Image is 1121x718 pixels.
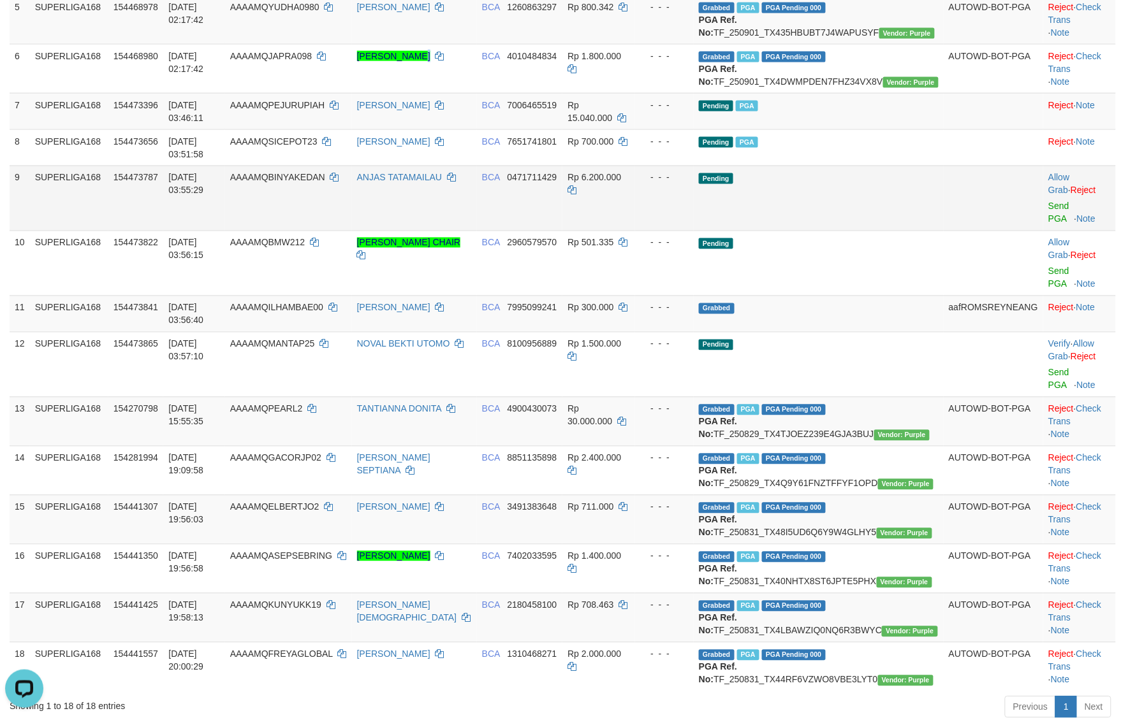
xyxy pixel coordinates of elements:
td: · [1043,129,1116,166]
td: 11 [10,296,30,332]
td: SUPERLIGA168 [30,93,108,129]
a: Reject [1048,551,1074,561]
span: [DATE] 20:00:29 [168,649,203,672]
span: 154473787 [114,173,158,183]
span: Marked by aafchoeunmanni [737,52,759,62]
td: SUPERLIGA168 [30,231,108,296]
a: ANJAS TATAMAILAU [357,173,443,183]
span: [DATE] 03:46:11 [168,100,203,123]
span: BCA [482,600,500,610]
td: SUPERLIGA168 [30,397,108,446]
span: Vendor URL: https://trx4.1velocity.biz [874,430,930,441]
span: Rp 800.342 [568,2,613,12]
span: Grabbed [699,405,735,415]
span: Copy 3491383648 to clipboard [508,502,557,512]
span: Copy 1260863297 to clipboard [508,2,557,12]
a: [PERSON_NAME] [357,2,430,12]
span: Marked by aafchoeunmanni [737,3,759,13]
a: Note [1051,27,1070,38]
span: 154468980 [114,51,158,61]
span: AAAAMQKUNYUKK19 [230,600,321,610]
span: Copy 2960579570 to clipboard [508,238,557,248]
span: Copy 2180458100 to clipboard [508,600,557,610]
span: Copy 7402033595 to clipboard [508,551,557,561]
td: · · [1043,44,1116,93]
span: [DATE] 19:58:13 [168,600,203,623]
a: Note [1076,136,1095,147]
span: PGA Pending [762,552,826,563]
span: Grabbed [699,303,735,314]
td: aafROMSREYNEANG [944,296,1043,332]
span: Copy 7651741801 to clipboard [508,136,557,147]
td: · [1043,296,1116,332]
a: Note [1077,279,1096,289]
span: Grabbed [699,650,735,661]
a: Reject [1071,185,1096,196]
span: Pending [699,340,733,350]
div: - - - [640,236,689,249]
span: PGA Pending [762,3,826,13]
td: SUPERLIGA168 [30,296,108,332]
td: SUPERLIGA168 [30,495,108,544]
span: PGA Pending [762,650,826,661]
a: Reject [1048,51,1074,61]
span: Grabbed [699,601,735,612]
div: - - - [640,171,689,184]
span: [DATE] 03:51:58 [168,136,203,159]
a: Note [1051,76,1070,87]
a: Check Trans [1048,600,1101,623]
a: Note [1051,478,1070,489]
div: - - - [640,50,689,62]
span: AAAAMQMANTAP25 [230,339,315,349]
td: TF_250901_TX4DWMPDEN7FHZ34VX8V [694,44,944,93]
td: SUPERLIGA168 [30,642,108,691]
a: [PERSON_NAME] [357,649,430,659]
span: Copy 7995099241 to clipboard [508,303,557,313]
td: SUPERLIGA168 [30,166,108,231]
a: NOVAL BEKTI UTOMO [357,339,450,349]
span: Vendor URL: https://trx4.1velocity.biz [882,626,937,637]
a: [PERSON_NAME] [357,100,430,110]
b: PGA Ref. No: [699,515,737,538]
td: 15 [10,495,30,544]
span: AAAAMQASEPSEBRING [230,551,332,561]
span: BCA [482,339,500,349]
span: AAAAMQELBERTJO2 [230,502,319,512]
span: AAAAMQGACORJP02 [230,453,321,463]
span: 154473841 [114,303,158,313]
a: Check Trans [1048,649,1101,672]
a: Allow Grab [1048,339,1094,362]
a: Note [1076,100,1095,110]
span: BCA [482,238,500,248]
td: · · [1043,544,1116,593]
div: - - - [640,135,689,148]
td: SUPERLIGA168 [30,593,108,642]
a: Send PGA [1048,266,1069,289]
span: 154468978 [114,2,158,12]
a: [PERSON_NAME] [357,551,430,561]
span: Rp 700.000 [568,136,613,147]
a: Reject [1048,2,1074,12]
div: - - - [640,648,689,661]
td: 16 [10,544,30,593]
td: · · [1043,495,1116,544]
td: · · [1043,642,1116,691]
td: · [1043,93,1116,129]
a: [PERSON_NAME] [357,51,430,61]
td: AUTOWD-BOT-PGA [944,642,1043,691]
span: AAAAMQJAPRA098 [230,51,312,61]
span: [DATE] 15:55:35 [168,404,203,427]
a: Note [1051,675,1070,685]
a: Verify [1048,339,1071,349]
a: Reject [1048,303,1074,313]
div: - - - [640,338,689,350]
span: Rp 2.000.000 [568,649,621,659]
span: Grabbed [699,52,735,62]
a: Check Trans [1048,404,1101,427]
a: Check Trans [1048,551,1101,574]
span: BCA [482,404,500,414]
a: 1 [1055,696,1077,718]
span: Marked by aafnonsreyleab [737,454,759,464]
span: Rp 15.040.000 [568,100,612,123]
a: Check Trans [1048,502,1101,525]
